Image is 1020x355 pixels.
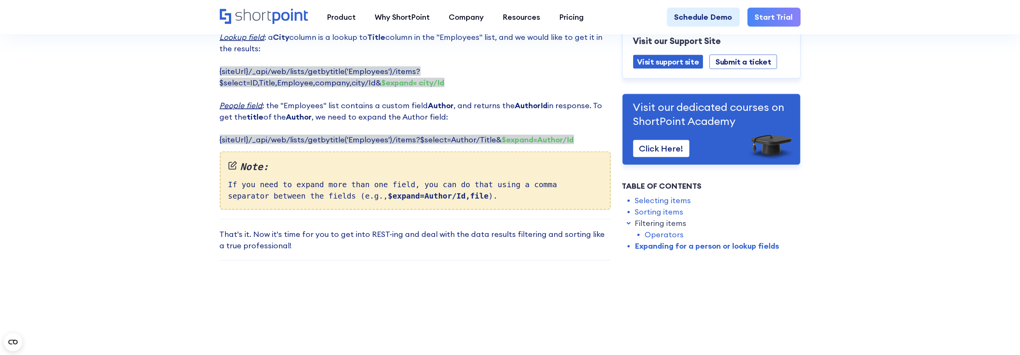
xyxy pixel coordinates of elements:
a: Expanding for a person or lookup fields [635,240,779,252]
a: Product [317,8,365,27]
strong: $expand=Author/Id [502,135,574,144]
a: Why ShortPoint [365,8,439,27]
div: Resources [503,11,540,23]
strong: Author [428,101,454,110]
strong: AuthorId [515,101,548,110]
a: Pricing [550,8,593,27]
strong: City [273,32,290,42]
div: Pricing [559,11,584,23]
a: Filtering items [635,218,686,229]
a: Submit a ticket [709,55,777,69]
iframe: Chat Widget [982,319,1020,355]
a: Schedule Demo [667,8,740,27]
a: Sorting items [635,206,683,218]
strong: $expand=Author/Id,file [388,191,489,200]
button: Open CMP widget [4,333,22,351]
a: Visit support site [633,55,703,69]
p: That's it. Now it's time for you to get into REST-ing and deal with the data results filtering an... [220,229,611,251]
em: Note: [228,160,602,174]
p: Visit our dedicated courses on ShortPoint Academy [633,100,790,128]
div: If you need to expand more than one field, you can do that using a comma separator between the fi... [220,151,611,210]
em: Lookup field [220,32,265,42]
a: Home [220,9,308,25]
em: People field [220,101,263,110]
a: Operators [645,229,684,240]
div: Why ShortPoint [375,11,430,23]
span: {siteUrl}/_api/web/lists/getbytitle('Employees')/items?$select=ID,Title,Employee,company,city/Id& [220,66,445,87]
strong: Title [368,32,386,42]
strong: title [247,112,264,121]
a: Click Here! [633,140,689,157]
strong: Author [286,112,312,121]
p: To search more helpful articles, Visit our Support Site [633,21,790,47]
span: {siteUrl}/_api/web/lists/getbytitle('Employees')/items?$select=Author/Title& [220,135,574,144]
div: Table of Contents [622,180,801,192]
a: Selecting items [635,195,691,206]
a: Company [439,8,493,27]
a: Resources [493,8,550,27]
div: Company [449,11,484,23]
a: Start Trial [747,8,801,27]
strong: $expand= city/Id [382,78,445,87]
div: Product [327,11,356,23]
